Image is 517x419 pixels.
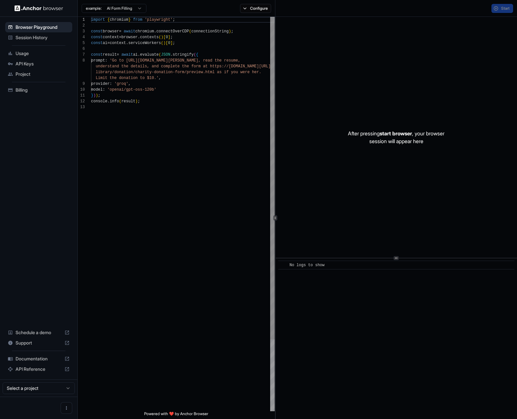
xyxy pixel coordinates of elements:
span: const [91,52,103,57]
div: API Reference [5,364,72,374]
p: After pressing , your browser session will appear here [348,130,444,145]
span: await [124,29,135,34]
span: ) [161,35,163,40]
span: ) [229,29,231,34]
div: 10 [78,87,85,93]
span: chromium [135,29,154,34]
div: 12 [78,98,85,104]
span: ; [98,93,100,98]
span: prompt [91,58,105,63]
span: model [91,87,103,92]
div: API Keys [5,59,72,69]
span: ) [96,93,98,98]
span: connectOverCDP [156,29,189,34]
div: 4 [78,34,85,40]
span: ( [194,52,196,57]
span: Documentation [16,356,62,362]
span: . [138,52,140,57]
div: Documentation [5,354,72,364]
span: ) [93,93,96,98]
span: l as if you were her. [212,70,261,74]
span: Project [16,71,70,77]
span: . [170,52,173,57]
span: 0 [166,35,168,40]
span: { [107,17,109,22]
span: contexts [140,35,159,40]
span: context [110,41,126,45]
span: = [107,41,109,45]
span: , [128,82,131,86]
span: JSON [161,52,170,57]
span: Support [16,340,62,346]
div: 11 [78,93,85,98]
span: ] [168,35,170,40]
span: connectionString [191,29,229,34]
div: Browser Playground [5,22,72,32]
span: [ [166,41,168,45]
div: 5 [78,40,85,46]
span: ] [170,41,173,45]
span: stringify [173,52,194,57]
span: 0 [168,41,170,45]
span: . [154,29,156,34]
span: } [91,93,93,98]
span: understand the details, and complete the form at h [96,64,212,69]
div: Usage [5,48,72,59]
span: Schedule a demo [16,329,62,336]
span: info [110,99,119,104]
div: 1 [78,17,85,23]
span: context [103,35,119,40]
span: { [196,52,198,57]
span: : [103,87,105,92]
span: Billing [16,87,70,93]
span: ; [173,17,175,22]
div: 13 [78,104,85,110]
span: browser [103,29,119,34]
span: 'openai/gpt-oss-120b' [107,87,156,92]
span: Limit the donation to $10.' [96,76,158,80]
span: const [91,35,103,40]
div: 7 [78,52,85,58]
button: Open menu [61,402,72,414]
span: 'Go to [URL][DOMAIN_NAME][PERSON_NAME], re [110,58,208,63]
span: = [117,52,119,57]
span: [ [163,35,166,40]
span: ) [163,41,166,45]
span: provider [91,82,110,86]
span: = [119,29,121,34]
div: 3 [78,28,85,34]
span: ai [133,52,138,57]
span: browser [121,35,138,40]
span: ( [161,41,163,45]
span: console [91,99,107,104]
span: library/donation/charity-donation-form/preview.htm [96,70,212,74]
div: Session History [5,32,72,43]
span: serviceWorkers [128,41,161,45]
span: ( [119,99,121,104]
div: 8 [78,58,85,63]
span: from [133,17,143,22]
span: ; [173,41,175,45]
span: const [91,29,103,34]
span: Browser Playground [16,24,70,30]
span: example: [86,6,102,11]
span: ; [170,35,173,40]
span: . [126,41,128,45]
span: Usage [16,50,70,57]
span: result [103,52,117,57]
div: 2 [78,23,85,28]
button: Configure [240,4,271,13]
span: ( [159,35,161,40]
span: 'playwright' [145,17,173,22]
span: Powered with ❤️ by Anchor Browser [144,411,208,419]
span: ; [231,29,233,34]
span: ; [138,99,140,104]
span: chromium [110,17,129,22]
div: Support [5,338,72,348]
span: ttps://[DOMAIN_NAME][URL] [212,64,270,69]
span: : [110,82,112,86]
span: result [121,99,135,104]
img: Anchor Logo [15,5,63,11]
span: ) [135,99,138,104]
span: . [107,99,109,104]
